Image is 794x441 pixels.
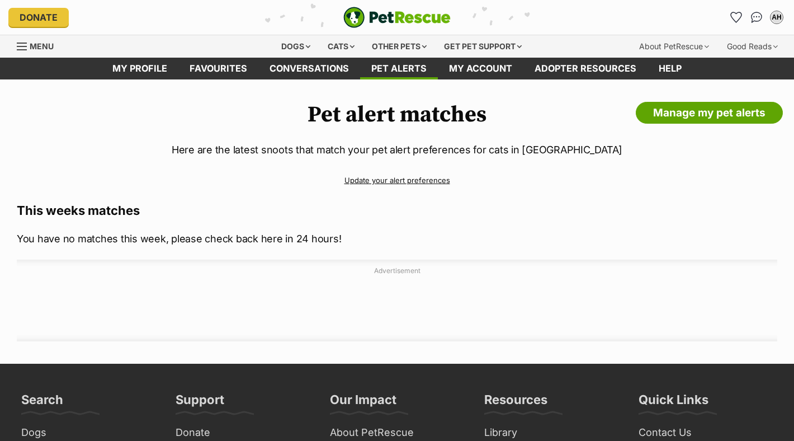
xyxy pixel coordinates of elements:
[17,203,777,218] h3: This weeks matches
[636,102,783,124] a: Manage my pet alerts
[30,41,54,51] span: Menu
[273,35,318,58] div: Dogs
[343,7,451,28] a: PetRescue
[523,58,648,79] a: Adopter resources
[21,392,63,414] h3: Search
[748,8,765,26] a: Conversations
[364,35,434,58] div: Other pets
[639,392,708,414] h3: Quick Links
[17,171,777,190] a: Update your alert preferences
[631,35,717,58] div: About PetRescue
[17,142,777,157] p: Here are the latest snoots that match your pet alert preferences for cats in [GEOGRAPHIC_DATA]
[771,12,782,23] div: AH
[17,102,777,128] h1: Pet alert matches
[258,58,360,79] a: conversations
[320,35,362,58] div: Cats
[178,58,258,79] a: Favourites
[727,8,745,26] a: Favourites
[101,58,178,79] a: My profile
[648,58,693,79] a: Help
[17,35,62,55] a: Menu
[176,392,224,414] h3: Support
[343,7,451,28] img: logo-e224e6f780fb5917bec1dbf3a21bbac754714ae5b6737aabdf751b685950b380.svg
[8,8,69,27] a: Donate
[727,8,786,26] ul: Account quick links
[436,35,530,58] div: Get pet support
[719,35,786,58] div: Good Reads
[438,58,523,79] a: My account
[17,231,777,246] p: You have no matches this week, please check back here in 24 hours!
[484,392,547,414] h3: Resources
[360,58,438,79] a: Pet alerts
[768,8,786,26] button: My account
[330,392,396,414] h3: Our Impact
[17,260,777,341] div: Advertisement
[751,12,763,23] img: chat-41dd97257d64d25036548639549fe6c8038ab92f7586957e7f3b1b290dea8141.svg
